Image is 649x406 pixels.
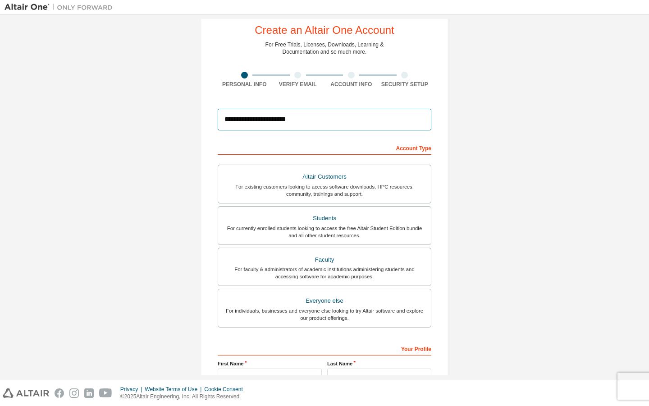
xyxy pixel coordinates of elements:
[5,3,117,12] img: Altair One
[55,388,64,398] img: facebook.svg
[224,266,425,280] div: For faculty & administrators of academic institutions administering students and accessing softwa...
[145,386,204,393] div: Website Terms of Use
[255,25,394,36] div: Create an Altair One Account
[224,295,425,307] div: Everyone else
[224,254,425,266] div: Faculty
[218,341,431,355] div: Your Profile
[3,388,49,398] img: altair_logo.svg
[224,212,425,225] div: Students
[69,388,79,398] img: instagram.svg
[99,388,112,398] img: youtube.svg
[378,81,432,88] div: Security Setup
[224,171,425,183] div: Altair Customers
[204,386,248,393] div: Cookie Consent
[224,225,425,239] div: For currently enrolled students looking to access the free Altair Student Edition bundle and all ...
[218,140,431,155] div: Account Type
[120,393,248,401] p: © 2025 Altair Engineering, Inc. All Rights Reserved.
[324,81,378,88] div: Account Info
[120,386,145,393] div: Privacy
[224,183,425,198] div: For existing customers looking to access software downloads, HPC resources, community, trainings ...
[218,360,322,367] label: First Name
[224,307,425,322] div: For individuals, businesses and everyone else looking to try Altair software and explore our prod...
[265,41,384,55] div: For Free Trials, Licenses, Downloads, Learning & Documentation and so much more.
[218,81,271,88] div: Personal Info
[327,360,431,367] label: Last Name
[84,388,94,398] img: linkedin.svg
[271,81,325,88] div: Verify Email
